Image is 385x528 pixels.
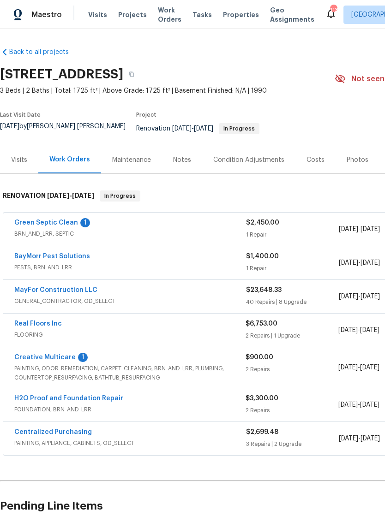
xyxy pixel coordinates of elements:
[246,439,339,449] div: 3 Repairs | 2 Upgrade
[339,258,380,267] span: -
[14,287,97,293] a: MayFor Construction LLC
[220,126,259,131] span: In Progress
[136,112,156,118] span: Project
[88,10,107,19] span: Visits
[14,330,246,339] span: FLOORING
[339,226,358,232] span: [DATE]
[112,155,151,165] div: Maintenance
[338,363,379,372] span: -
[246,331,338,340] div: 2 Repairs | 1 Upgrade
[360,364,379,371] span: [DATE]
[192,12,212,18] span: Tasks
[14,429,92,435] a: Centralized Purchasing
[347,155,368,165] div: Photos
[123,66,140,83] button: Copy Address
[172,125,192,132] span: [DATE]
[246,230,339,239] div: 1 Repair
[246,220,279,226] span: $2,450.00
[78,353,88,362] div: 1
[339,225,380,234] span: -
[361,260,380,266] span: [DATE]
[31,10,62,19] span: Maestro
[246,297,339,307] div: 40 Repairs | 8 Upgrade
[118,10,147,19] span: Projects
[49,155,90,164] div: Work Orders
[361,435,380,442] span: [DATE]
[246,253,279,260] span: $1,400.00
[14,297,246,306] span: GENERAL_CONTRACTOR, OD_SELECT
[173,155,191,165] div: Notes
[14,229,246,238] span: BRN_AND_LRR, SEPTIC
[136,125,259,132] span: Renovation
[338,327,358,333] span: [DATE]
[158,6,181,24] span: Work Orders
[14,220,78,226] a: Green Septic Clean
[338,402,358,408] span: [DATE]
[80,218,90,227] div: 1
[338,326,379,335] span: -
[172,125,213,132] span: -
[339,434,380,443] span: -
[361,293,380,300] span: [DATE]
[101,191,139,201] span: In Progress
[330,6,337,15] div: 113
[246,287,282,293] span: $23,648.33
[339,292,380,301] span: -
[14,439,246,448] span: PAINTING, APPLIANCE, CABINETS, OD_SELECT
[360,327,379,333] span: [DATE]
[338,364,358,371] span: [DATE]
[14,263,246,272] span: PESTS, BRN_AND_LRR
[14,354,76,361] a: Creative Multicare
[14,253,90,260] a: BayMorr Pest Solutions
[246,429,278,435] span: $2,699.48
[11,155,27,165] div: Visits
[339,260,358,266] span: [DATE]
[339,293,358,300] span: [DATE]
[223,10,259,19] span: Properties
[14,405,246,414] span: FOUNDATION, BRN_AND_LRR
[213,155,284,165] div: Condition Adjustments
[338,400,379,409] span: -
[246,365,338,374] div: 2 Repairs
[3,190,94,202] h6: RENOVATION
[194,125,213,132] span: [DATE]
[246,354,273,361] span: $900.00
[360,402,379,408] span: [DATE]
[270,6,314,24] span: Geo Assignments
[339,435,358,442] span: [DATE]
[47,192,69,199] span: [DATE]
[14,364,246,382] span: PAINTING, ODOR_REMEDIATION, CARPET_CLEANING, BRN_AND_LRR, PLUMBING, COUNTERTOP_RESURFACING, BATHT...
[307,155,325,165] div: Costs
[246,406,338,415] div: 2 Repairs
[14,320,62,327] a: Real Floors Inc
[72,192,94,199] span: [DATE]
[14,395,123,402] a: H2O Proof and Foundation Repair
[47,192,94,199] span: -
[246,395,278,402] span: $3,300.00
[246,320,277,327] span: $6,753.00
[246,264,339,273] div: 1 Repair
[361,226,380,232] span: [DATE]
